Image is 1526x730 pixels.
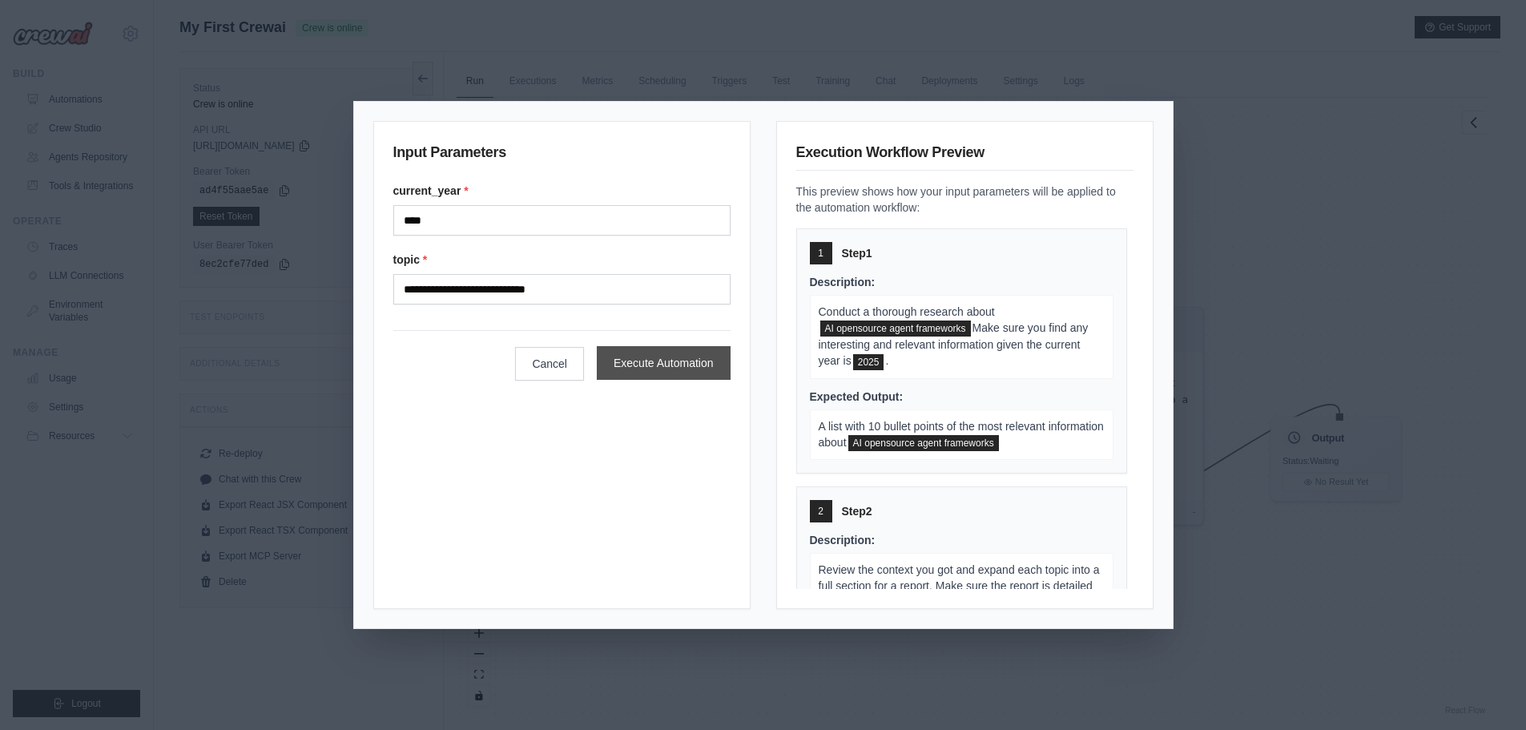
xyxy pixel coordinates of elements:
[885,354,888,367] span: .
[819,321,1089,367] span: Make sure you find any interesting and relevant information given the current year is
[796,141,1133,171] h3: Execution Workflow Preview
[818,505,823,518] span: 2
[597,346,731,380] button: Execute Automation
[810,390,904,403] span: Expected Output:
[393,141,731,170] h3: Input Parameters
[848,435,999,451] span: topic
[810,276,876,288] span: Description:
[820,321,971,337] span: topic
[842,245,872,261] span: Step 1
[796,184,1133,216] p: This preview shows how your input parameters will be applied to the automation workflow:
[515,347,584,381] button: Cancel
[818,247,823,260] span: 1
[853,354,884,370] span: current_year
[393,183,731,199] label: current_year
[819,563,1100,608] span: Review the context you got and expand each topic into a full section for a report. Make sure the ...
[819,305,995,318] span: Conduct a thorough research about
[819,420,1104,449] span: A list with 10 bullet points of the most relevant information about
[810,534,876,546] span: Description:
[842,503,872,519] span: Step 2
[393,252,731,268] label: topic
[1446,653,1526,730] iframe: Chat Widget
